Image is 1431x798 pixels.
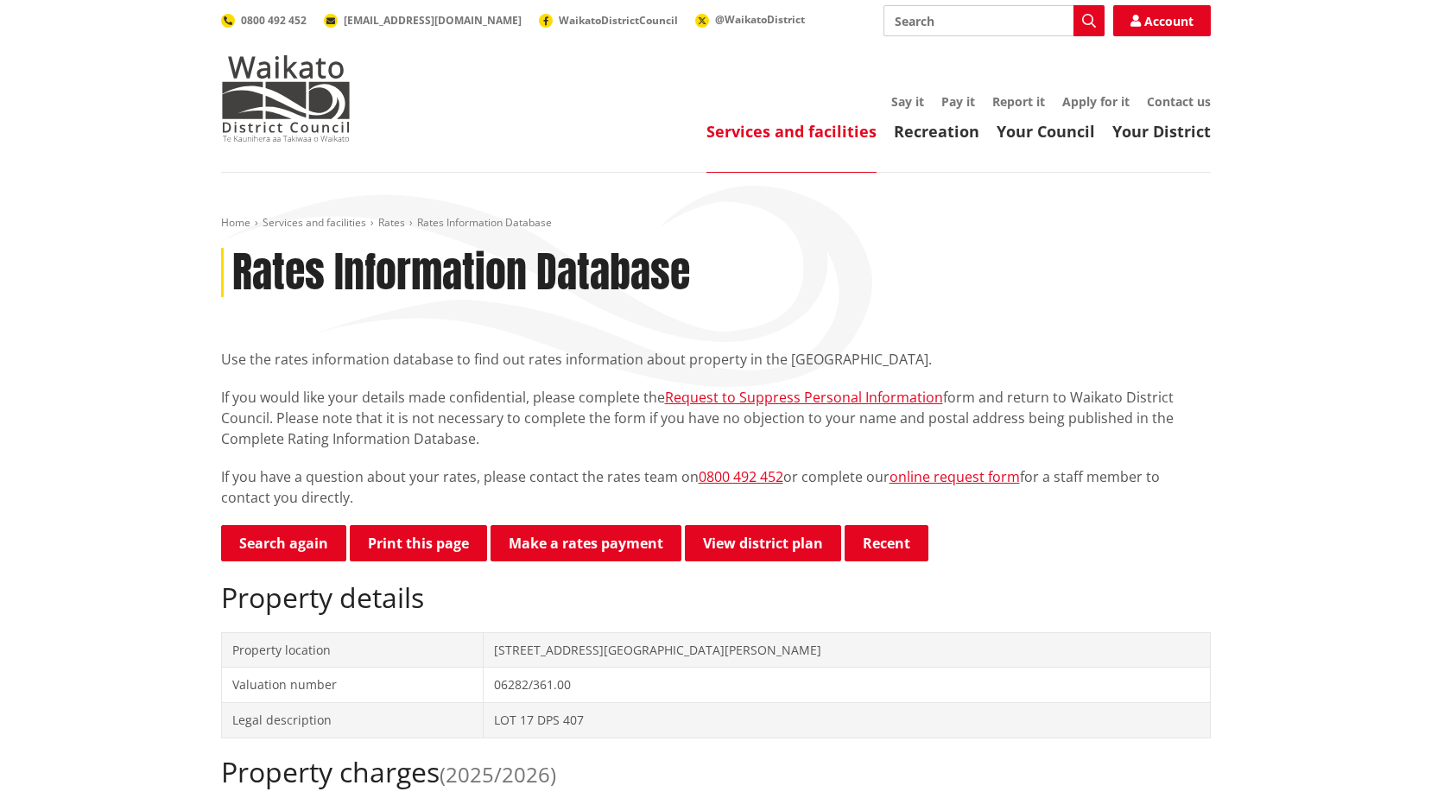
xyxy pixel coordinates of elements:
td: Valuation number [221,668,484,703]
a: Your Council [997,121,1095,142]
span: 0800 492 452 [241,13,307,28]
a: Report it [992,93,1045,110]
a: Services and facilities [263,215,366,230]
a: Home [221,215,250,230]
a: Account [1113,5,1211,36]
a: Apply for it [1062,93,1130,110]
a: Pay it [941,93,975,110]
a: Your District [1112,121,1211,142]
a: WaikatoDistrictCouncil [539,13,678,28]
a: Make a rates payment [491,525,681,561]
a: Search again [221,525,346,561]
input: Search input [883,5,1105,36]
a: Say it [891,93,924,110]
a: View district plan [685,525,841,561]
td: Legal description [221,702,484,738]
a: Request to Suppress Personal Information [665,388,943,407]
a: Services and facilities [706,121,877,142]
span: Rates Information Database [417,215,552,230]
td: 06282/361.00 [484,668,1210,703]
p: If you would like your details made confidential, please complete the form and return to Waikato ... [221,387,1211,449]
td: LOT 17 DPS 407 [484,702,1210,738]
span: (2025/2026) [440,760,556,788]
a: @WaikatoDistrict [695,12,805,27]
span: @WaikatoDistrict [715,12,805,27]
button: Print this page [350,525,487,561]
button: Recent [845,525,928,561]
nav: breadcrumb [221,216,1211,231]
h1: Rates Information Database [232,248,690,298]
span: WaikatoDistrictCouncil [559,13,678,28]
p: If you have a question about your rates, please contact the rates team on or complete our for a s... [221,466,1211,508]
a: online request form [890,467,1020,486]
p: Use the rates information database to find out rates information about property in the [GEOGRAPHI... [221,349,1211,370]
td: Property location [221,632,484,668]
a: Recreation [894,121,979,142]
img: Waikato District Council - Te Kaunihera aa Takiwaa o Waikato [221,55,351,142]
a: 0800 492 452 [699,467,783,486]
h2: Property details [221,581,1211,614]
span: [EMAIL_ADDRESS][DOMAIN_NAME] [344,13,522,28]
td: [STREET_ADDRESS][GEOGRAPHIC_DATA][PERSON_NAME] [484,632,1210,668]
a: Contact us [1147,93,1211,110]
a: 0800 492 452 [221,13,307,28]
a: [EMAIL_ADDRESS][DOMAIN_NAME] [324,13,522,28]
h2: Property charges [221,756,1211,788]
a: Rates [378,215,405,230]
